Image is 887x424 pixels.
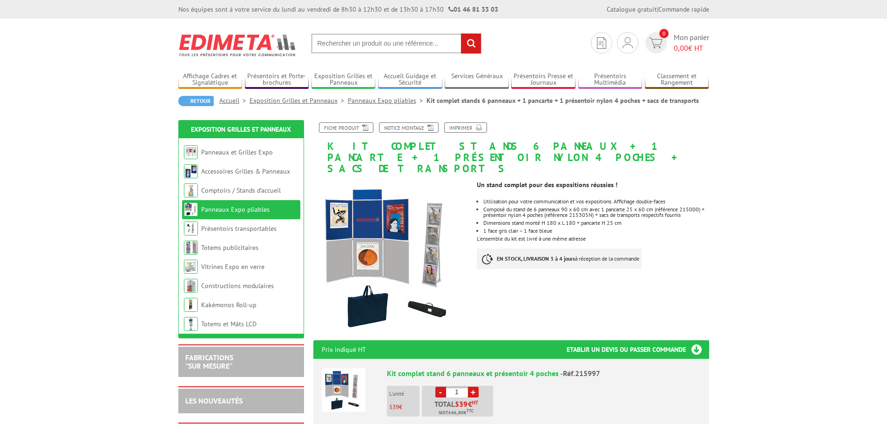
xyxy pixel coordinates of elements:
[201,205,270,214] a: Panneaux Expo pliables
[201,262,264,271] a: Vitrines Expo en verre
[477,180,693,189] td: Un stand complet pour des expositions réussies !
[322,368,366,412] img: Kit complet stand 6 panneaux et présentoir 4 poches
[445,72,509,87] a: Services Généraux
[319,122,373,133] a: Fiche produit
[389,390,420,397] p: L'unité
[387,368,701,379] div: Kit complet stand 6 panneaux et présentoir 4 poches -
[448,409,464,417] span: 646,80
[468,387,479,397] a: +
[184,202,198,216] img: Panneaux Expo pliables
[201,320,257,328] a: Totems et Mâts LCD
[201,224,277,233] a: Présentoirs transportables
[444,122,487,133] a: Imprimer
[185,353,233,370] a: FABRICATIONS"Sur Mesure"
[184,145,198,159] img: Panneaux et Grilles Expo
[306,122,716,175] h1: Kit complet stands 6 panneaux + 1 pancarte + 1 présentoir nylon 4 poches + sacs de transports
[483,228,709,234] li: 1 face gris clair – 1 face bleue
[674,43,688,53] span: 0,00
[623,37,633,48] img: devis rapide
[201,301,257,309] a: Kakémonos Roll-up
[313,179,470,336] img: panneaux_pliables_215997_6_panneaux_1_pancarte_presentoir_nylon_4_poches_sac_de_transports.jpg
[184,298,198,312] img: Kakémonos Roll-up
[607,5,709,14] div: |
[178,5,498,14] div: Nos équipes sont à votre service du lundi au vendredi de 8h30 à 12h30 et de 13h30 à 17h30
[311,34,481,54] input: Rechercher un produit ou une référence...
[674,43,709,54] span: € HT
[185,396,243,405] a: LES NOUVEAUTÉS
[483,199,709,204] li: Utilisation pour votre communication et vos expositions. Affichage double-faces
[424,400,493,417] p: Total
[658,5,709,13] a: Commande rapide
[511,72,576,87] a: Présentoirs Presse et Journaux
[477,249,642,269] p: à réception de la commande
[201,148,273,156] a: Panneaux et Grilles Expo
[201,167,290,175] a: Accessoires Grilles & Panneaux
[649,38,663,48] img: devis rapide
[184,279,198,293] img: Constructions modulaires
[184,260,198,274] img: Vitrines Expo en verre
[322,340,366,359] p: Prix indiqué HT
[497,255,575,262] strong: EN STOCK, LIVRAISON 3 à 4 jours
[184,222,198,236] img: Présentoirs transportables
[645,72,709,87] a: Classement et Rangement
[178,96,214,106] a: Retour
[250,96,348,105] a: Exposition Grilles et Panneaux
[461,34,481,54] input: rechercher
[184,164,198,178] img: Accessoires Grilles & Panneaux
[483,220,709,226] li: Dimensions stand monté H 180 x L 180 + pancarte H 25 cm
[563,369,600,378] span: Réf.215997
[389,404,420,411] p: €
[201,186,281,195] a: Comptoirs / Stands d'accueil
[607,5,657,13] a: Catalogue gratuit
[378,72,442,87] a: Accueil Guidage et Sécurité
[578,72,643,87] a: Présentoirs Multimédia
[178,72,243,87] a: Affichage Cadres et Signalétique
[467,408,474,413] sup: TTC
[245,72,309,87] a: Présentoirs et Porte-brochures
[389,403,399,411] span: 539
[201,243,258,252] a: Totems publicitaires
[184,183,198,197] img: Comptoirs / Stands d'accueil
[435,387,446,397] a: -
[427,96,699,105] li: Kit complet stands 6 panneaux + 1 pancarte + 1 présentoir nylon 4 poches + sacs de transports
[219,96,250,105] a: Accueil
[184,241,198,255] img: Totems publicitaires
[659,29,669,38] span: 0
[348,96,427,105] a: Panneaux Expo pliables
[483,207,709,218] li: Composé du stand de 6 panneaux 90 x 60 cm avec 1 pancarte 25 x 60 cm (référence 215000) + présent...
[674,32,709,54] span: Mon panier
[643,32,709,54] a: devis rapide 0 Mon panier 0,00€ HT
[311,72,376,87] a: Exposition Grilles et Panneaux
[184,317,198,331] img: Totems et Mâts LCD
[439,409,474,417] span: Soit €
[448,5,498,13] strong: 01 46 81 33 03
[201,282,274,290] a: Constructions modulaires
[468,400,472,408] span: €
[472,399,478,406] sup: HT
[455,400,468,408] span: 539
[191,125,291,134] a: Exposition Grilles et Panneaux
[178,28,297,62] img: Edimeta
[597,37,606,49] img: devis rapide
[477,175,716,278] div: L'ensemble du kit est livré à une même adresse
[379,122,439,133] a: Notice Montage
[567,340,709,359] h3: Etablir un devis ou passer commande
